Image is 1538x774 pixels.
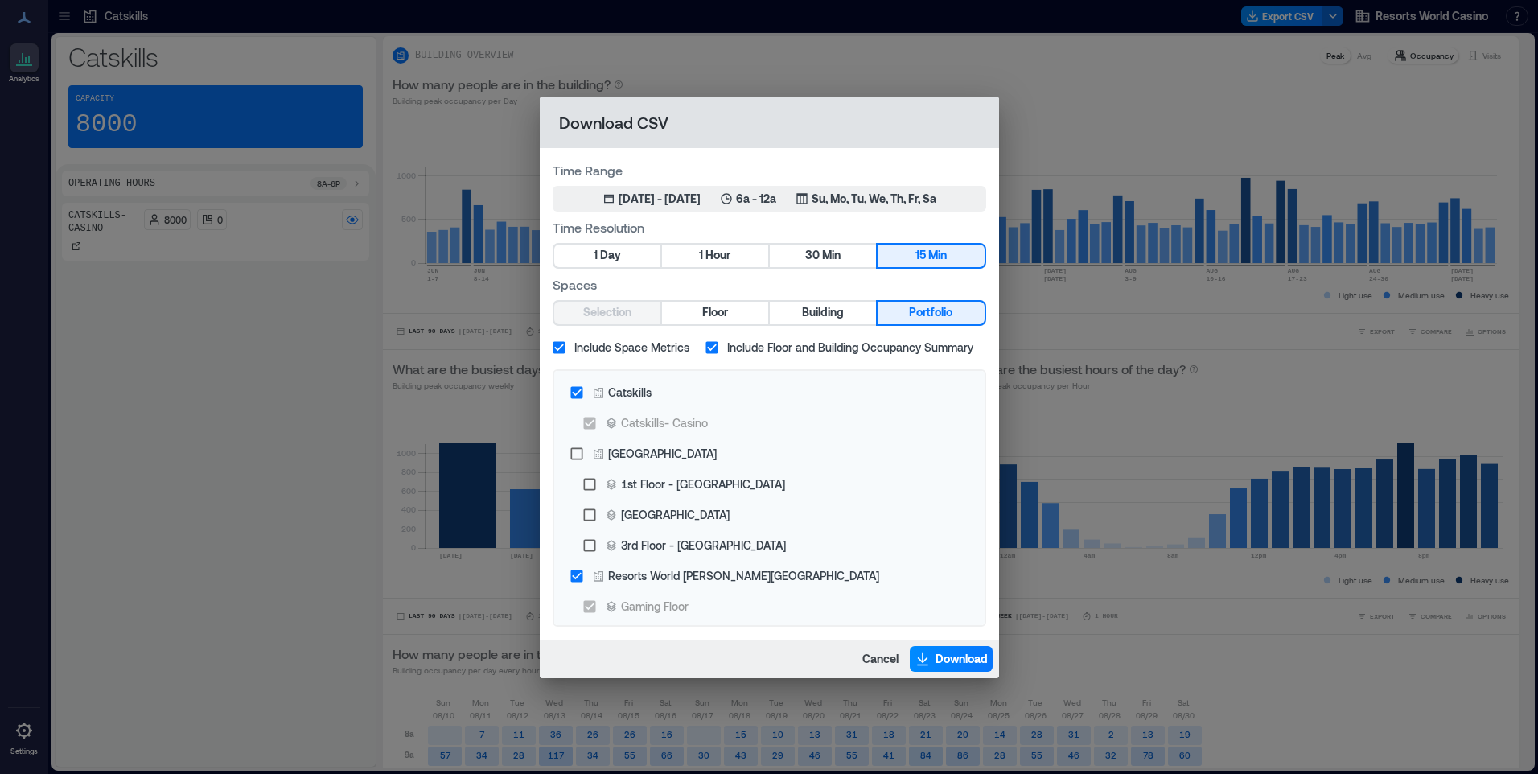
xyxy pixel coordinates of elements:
p: Su, Mo, Tu, We, Th, Fr, Sa [812,191,936,207]
span: Min [822,245,841,266]
span: Min [928,245,947,266]
span: 30 [805,245,820,266]
div: Catskills- Casino [621,414,708,431]
span: Hour [705,245,730,266]
button: 1 Day [554,245,660,267]
label: Time Range [553,161,986,179]
span: 15 [915,245,926,266]
div: 1st Floor - [GEOGRAPHIC_DATA] [621,476,785,492]
label: Time Resolution [553,218,986,237]
div: 3rd Floor - [GEOGRAPHIC_DATA] [621,537,786,554]
button: [DATE] - [DATE]6a - 12aSu, Mo, Tu, We, Th, Fr, Sa [553,186,986,212]
div: [DATE] - [DATE] [619,191,701,207]
h2: Download CSV [540,97,999,148]
div: [GEOGRAPHIC_DATA] [608,445,717,462]
button: Portfolio [878,302,984,324]
div: Resorts World [PERSON_NAME][GEOGRAPHIC_DATA] [608,567,879,584]
button: 1 Hour [662,245,768,267]
button: Download [910,646,993,672]
span: Day [600,245,621,266]
div: [GEOGRAPHIC_DATA] [621,506,730,523]
button: Cancel [857,646,903,672]
span: 1 [699,245,703,266]
button: Building [770,302,876,324]
span: Cancel [862,651,899,667]
span: Floor [702,303,728,323]
span: Download [936,651,988,667]
span: Portfolio [909,303,952,323]
button: 15 Min [878,245,984,267]
label: Spaces [553,275,986,294]
div: Gaming Floor [621,598,689,615]
span: Include Floor and Building Occupancy Summary [727,339,973,356]
div: Catskills [608,384,652,401]
button: 30 Min [770,245,876,267]
span: Include Space Metrics [574,339,689,356]
button: Floor [662,302,768,324]
p: 6a - 12a [736,191,776,207]
span: Building [802,303,844,323]
span: 1 [594,245,598,266]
